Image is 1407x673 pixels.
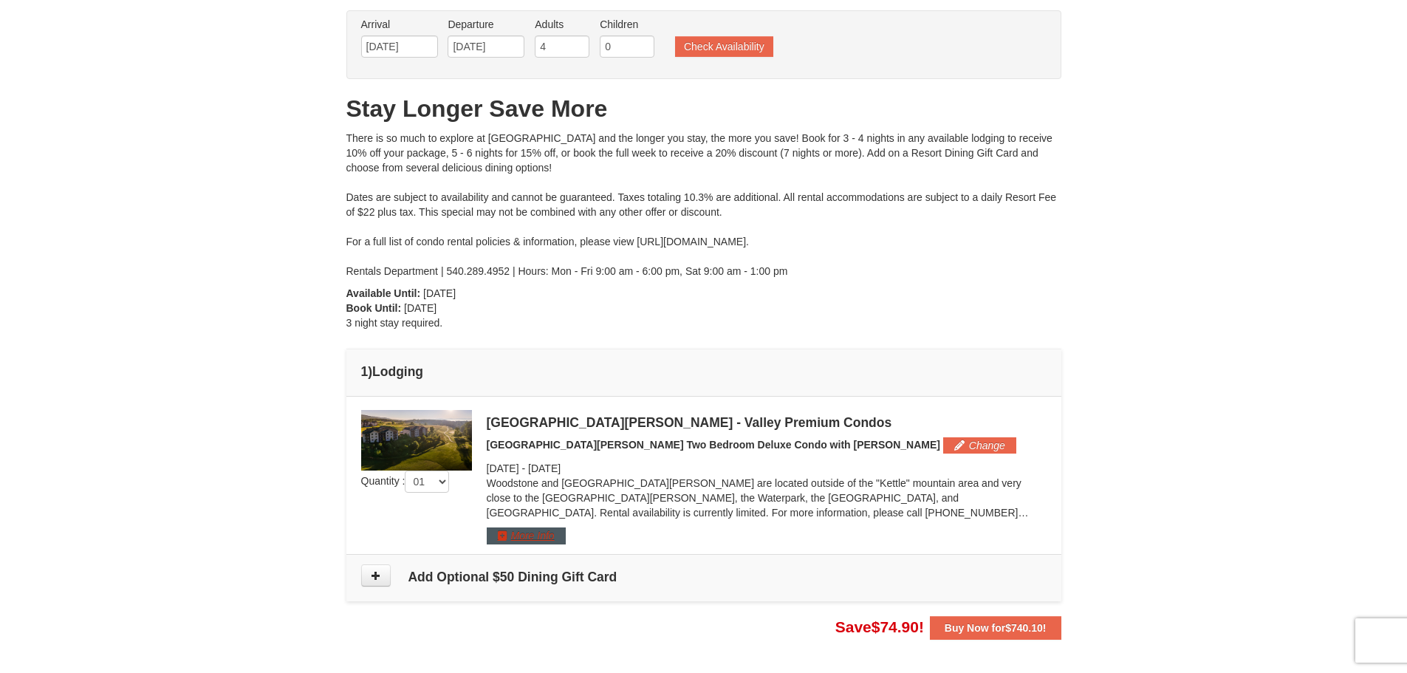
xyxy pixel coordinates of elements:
[346,302,402,314] strong: Book Until:
[872,618,919,635] span: $74.90
[487,527,566,544] button: More Info
[487,439,940,451] span: [GEOGRAPHIC_DATA][PERSON_NAME] Two Bedroom Deluxe Condo with [PERSON_NAME]
[346,287,421,299] strong: Available Until:
[368,364,372,379] span: )
[930,616,1061,640] button: Buy Now for$740.10!
[945,622,1047,634] strong: Buy Now for !
[361,364,1047,379] h4: 1 Lodging
[423,287,456,299] span: [DATE]
[521,462,525,474] span: -
[487,415,1047,430] div: [GEOGRAPHIC_DATA][PERSON_NAME] - Valley Premium Condos
[528,462,561,474] span: [DATE]
[600,17,654,32] label: Children
[448,17,524,32] label: Departure
[346,131,1061,279] div: There is so much to explore at [GEOGRAPHIC_DATA] and the longer you stay, the more you save! Book...
[346,94,1061,123] h1: Stay Longer Save More
[361,570,1047,584] h4: Add Optional $50 Dining Gift Card
[361,475,450,487] span: Quantity :
[675,36,773,57] button: Check Availability
[535,17,589,32] label: Adults
[487,462,519,474] span: [DATE]
[487,476,1047,520] p: Woodstone and [GEOGRAPHIC_DATA][PERSON_NAME] are located outside of the "Kettle" mountain area an...
[943,437,1016,454] button: Change
[835,618,924,635] span: Save !
[361,410,472,471] img: 19219041-4-ec11c166.jpg
[361,17,438,32] label: Arrival
[346,317,443,329] span: 3 night stay required.
[1005,622,1043,634] span: $740.10
[404,302,437,314] span: [DATE]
